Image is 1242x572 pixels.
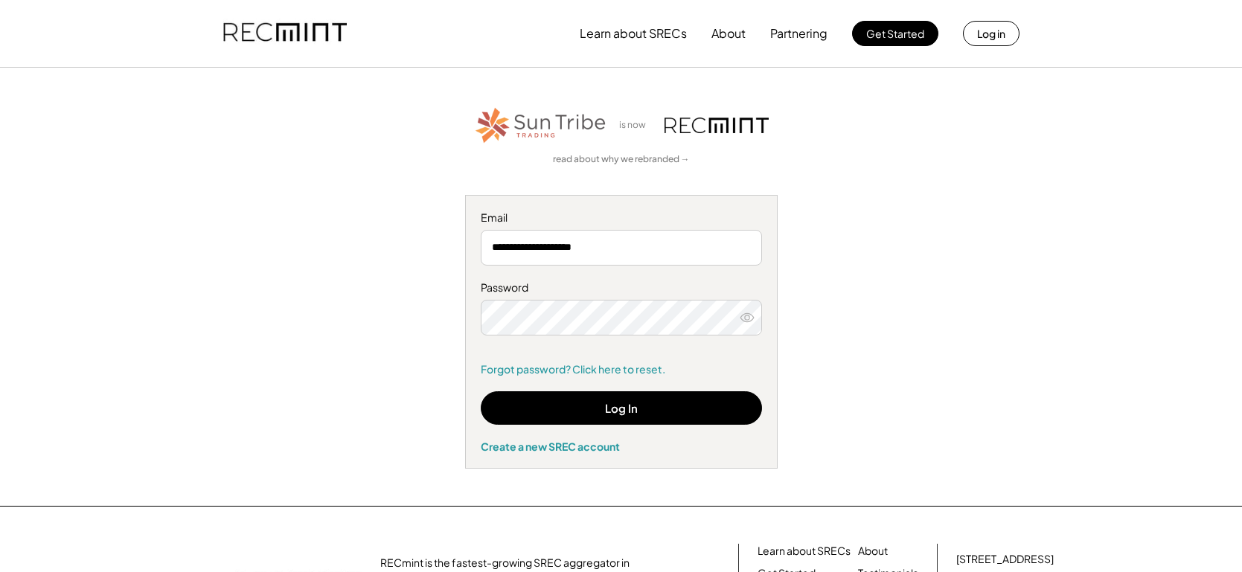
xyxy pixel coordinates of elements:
div: Create a new SREC account [481,440,762,453]
div: Password [481,280,762,295]
a: Forgot password? Click here to reset. [481,362,762,377]
img: recmint-logotype%403x.png [223,8,347,59]
div: [STREET_ADDRESS] [956,552,1054,567]
a: Learn about SRECs [758,544,851,559]
div: Email [481,211,762,225]
a: About [858,544,888,559]
img: recmint-logotype%403x.png [665,118,769,133]
a: read about why we rebranded → [553,153,690,166]
button: About [711,19,746,48]
button: Partnering [770,19,828,48]
button: Log in [963,21,1019,46]
button: Learn about SRECs [580,19,687,48]
div: is now [615,119,657,132]
button: Log In [481,391,762,425]
button: Get Started [852,21,938,46]
img: STT_Horizontal_Logo%2B-%2BColor.png [474,105,608,146]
